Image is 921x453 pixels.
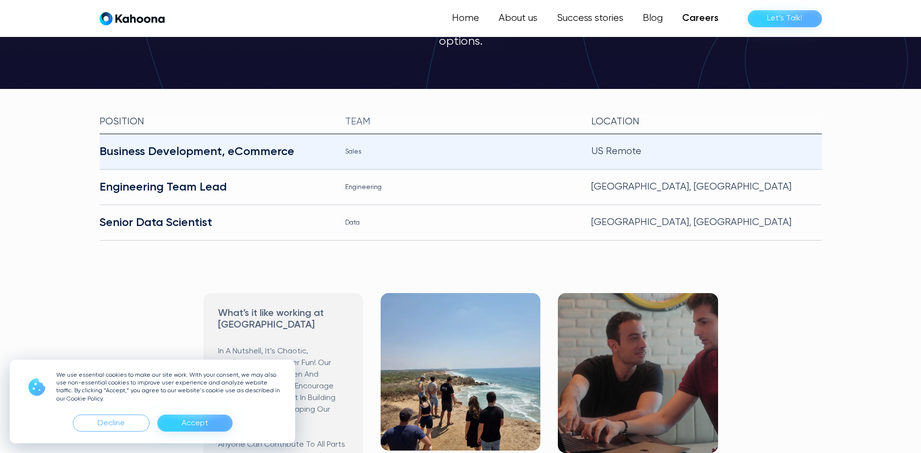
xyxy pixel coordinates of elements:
p: We use essential cookies to make our site work. With your consent, we may also use non-essential ... [56,371,284,403]
div: Sales [345,144,576,159]
div: [GEOGRAPHIC_DATA], [GEOGRAPHIC_DATA] [591,215,822,230]
a: Senior Data ScientistData[GEOGRAPHIC_DATA], [GEOGRAPHIC_DATA] [100,205,822,241]
div: Engineering [345,179,576,195]
div: Decline [98,416,125,431]
div: team [345,114,576,130]
div: Engineering Team Lead [100,179,330,195]
a: Business Development, eCommerceSalesUS Remote [100,134,822,170]
div: US Remote [591,144,822,159]
div: Position [100,114,330,130]
div: Location [591,114,822,130]
a: Let’s Talk! [748,10,822,27]
a: Engineering Team LeadEngineering[GEOGRAPHIC_DATA], [GEOGRAPHIC_DATA] [100,170,822,205]
a: Careers [672,9,728,28]
div: Accept [182,416,208,431]
div: Accept [157,415,233,432]
a: Home [442,9,489,28]
a: home [100,12,165,26]
a: Blog [633,9,672,28]
div: Business Development, eCommerce [100,144,330,159]
a: About us [489,9,547,28]
div: Let’s Talk! [767,11,803,26]
div: Senior Data Scientist [100,215,330,230]
a: Success stories [547,9,633,28]
div: [GEOGRAPHIC_DATA], [GEOGRAPHIC_DATA] [591,179,822,195]
div: Data [345,215,576,230]
h3: What’s it like working at [GEOGRAPHIC_DATA] [218,308,349,331]
div: Decline [73,415,150,432]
